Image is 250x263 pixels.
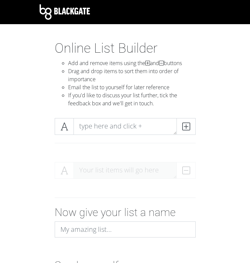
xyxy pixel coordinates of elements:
[55,40,196,56] h1: Online List Builder
[68,59,196,67] li: Add and remove items using the and buttons
[55,206,196,219] h2: Now give your list a name
[68,91,196,107] li: If you'd like to discuss your list further, tick the feedback box and we'll get in touch.
[40,4,90,20] img: Blackgate
[68,67,196,83] li: Drag and drop items to sort them into order of importance
[55,221,196,238] input: My amazing list...
[68,83,196,91] li: Email the list to yourself for later reference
